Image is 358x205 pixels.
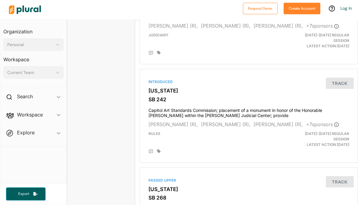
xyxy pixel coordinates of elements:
[148,186,349,192] h3: [US_STATE]
[148,51,153,55] div: Add Position Statement
[157,149,161,153] div: Add tags
[14,191,33,197] span: Export
[340,5,352,11] a: Log In
[305,131,349,141] span: [DATE]-[DATE] Regular Session
[148,23,198,29] span: [PERSON_NAME] (R),
[3,23,63,36] h3: Organization
[7,42,53,48] div: Personal
[148,88,349,94] h3: [US_STATE]
[326,176,354,187] button: Track
[7,69,53,76] div: Current Team
[148,105,349,118] h4: Capitol Art Standards Commission; placement of a monument in honor of the Honorable [PERSON_NAME]...
[148,33,169,37] span: Judiciary
[306,121,339,127] span: + 7 sponsor s
[284,3,320,14] button: Create Account
[243,3,278,14] button: Request Demo
[254,121,303,127] span: [PERSON_NAME] (R),
[201,121,251,127] span: [PERSON_NAME] (R),
[148,131,160,136] span: Rules
[326,78,354,89] button: Track
[148,149,153,154] div: Add Position Statement
[148,121,198,127] span: [PERSON_NAME] (R),
[148,195,349,201] h3: SB 268
[148,96,349,102] h3: SB 242
[148,178,349,183] div: Passed Upper
[284,32,354,49] div: Latest Action: [DATE]
[17,93,33,100] h2: Search
[284,131,354,147] div: Latest Action: [DATE]
[148,79,349,85] div: Introduced
[305,33,349,43] span: [DATE]-[DATE] Regular Session
[306,23,339,29] span: + 7 sponsor s
[201,23,251,29] span: [PERSON_NAME] (R),
[157,51,161,55] div: Add tags
[254,23,303,29] span: [PERSON_NAME] (R),
[284,5,320,11] a: Create Account
[243,5,278,11] a: Request Demo
[3,51,63,64] h3: Workspace
[6,187,46,200] button: Export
